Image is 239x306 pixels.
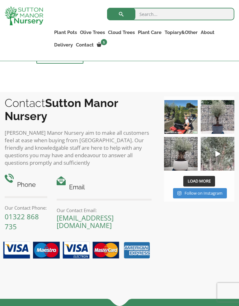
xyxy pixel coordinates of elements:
a: 01322 868 735 [5,212,39,231]
h2: Contact [5,96,152,123]
h4: Email [57,182,152,192]
a: Plant Pots [53,28,78,37]
input: Search... [107,8,234,20]
b: Sutton Manor Nursery [5,96,118,123]
img: New arrivals Monday morning of beautiful olive trees 🤩🤩 The weather is beautiful this summer, gre... [201,137,234,171]
img: Our elegant & picturesque Angustifolia Cones are an exquisite addition to your Bay Tree collectio... [164,100,198,134]
p: Our Contact Email: [57,206,152,214]
span: 1 [101,39,107,45]
a: Delivery [53,41,74,49]
a: [EMAIL_ADDRESS][DOMAIN_NAME] [57,213,114,230]
a: Play [201,137,234,171]
a: Topiary&Other [163,28,199,37]
img: logo [5,6,43,25]
img: Check out this beauty we potted at our nursery today ❤️‍🔥 A huge, ancient gnarled Olive tree plan... [164,137,198,171]
img: A beautiful multi-stem Spanish Olive tree potted in our luxurious fibre clay pots 😍😍 [201,100,234,134]
a: Plant Care [136,28,163,37]
span: Follow on Instagram [185,190,223,196]
button: Load More [183,176,215,187]
a: About [199,28,216,37]
a: Contact [74,41,95,49]
svg: Play [215,151,220,157]
a: Instagram Follow on Instagram [173,188,227,199]
a: Cloud Trees [106,28,136,37]
h4: Phone [5,180,47,190]
span: Load More [188,178,211,184]
p: Our Contact Phone: [5,204,47,211]
a: Olive Trees [78,28,106,37]
p: [PERSON_NAME] Manor Nursery aim to make all customers feel at ease when buying from [GEOGRAPHIC_D... [5,129,152,167]
svg: Instagram [177,191,181,196]
a: 1 [95,41,109,49]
